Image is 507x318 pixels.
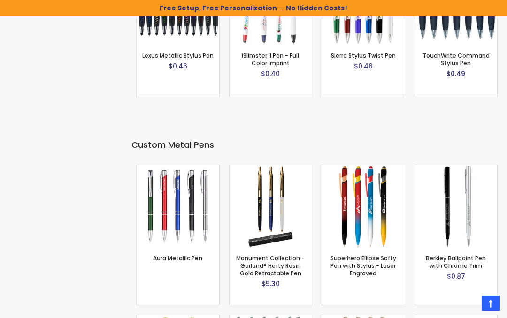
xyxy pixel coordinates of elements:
a: Aura Metallic Pen [153,254,202,262]
a: TouchWrite Command Stylus Pen [422,52,490,67]
span: $0.46 [354,61,373,71]
span: $0.40 [261,69,280,78]
img: Berkley Ballpoint Pen with Chrome Trim [415,165,498,248]
img: Monument Collection - Garland® Hefty Resin Gold Retractable Pen [230,165,312,248]
a: Berkley Ballpoint Pen with Chrome Trim [415,165,498,173]
span: Custom Metal Pens [131,139,214,151]
a: Lexus Metallic Stylus Pen [142,52,214,60]
img: Superhero Ellipse Softy Pen with Stylus - Laser Engraved [322,165,405,248]
a: Monument Collection - Garland® Hefty Resin Gold Retractable Pen [230,165,312,173]
span: $5.30 [261,279,280,288]
span: $0.49 [446,69,465,78]
img: Aura Metallic Pen [137,165,219,248]
a: iSlimster II Pen - Full Color Imprint [242,52,299,67]
a: Sierra Stylus Twist Pen [331,52,396,60]
a: Superhero Ellipse Softy Pen with Stylus - Laser Engraved [322,165,405,173]
a: Aura Metallic Pen [137,165,219,173]
span: $0.46 [169,61,187,71]
a: Monument Collection - Garland® Hefty Resin Gold Retractable Pen [236,254,305,277]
